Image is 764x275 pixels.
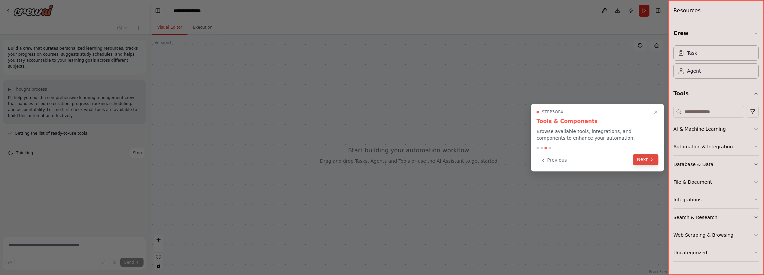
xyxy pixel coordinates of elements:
button: Previous [537,155,571,166]
span: Step 3 of 4 [542,109,563,115]
button: Hide left sidebar [153,6,163,15]
h3: Tools & Components [537,117,658,125]
button: Close walkthrough [652,108,660,116]
button: Next [633,154,658,165]
p: Browse available tools, integrations, and components to enhance your automation. [537,128,658,141]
